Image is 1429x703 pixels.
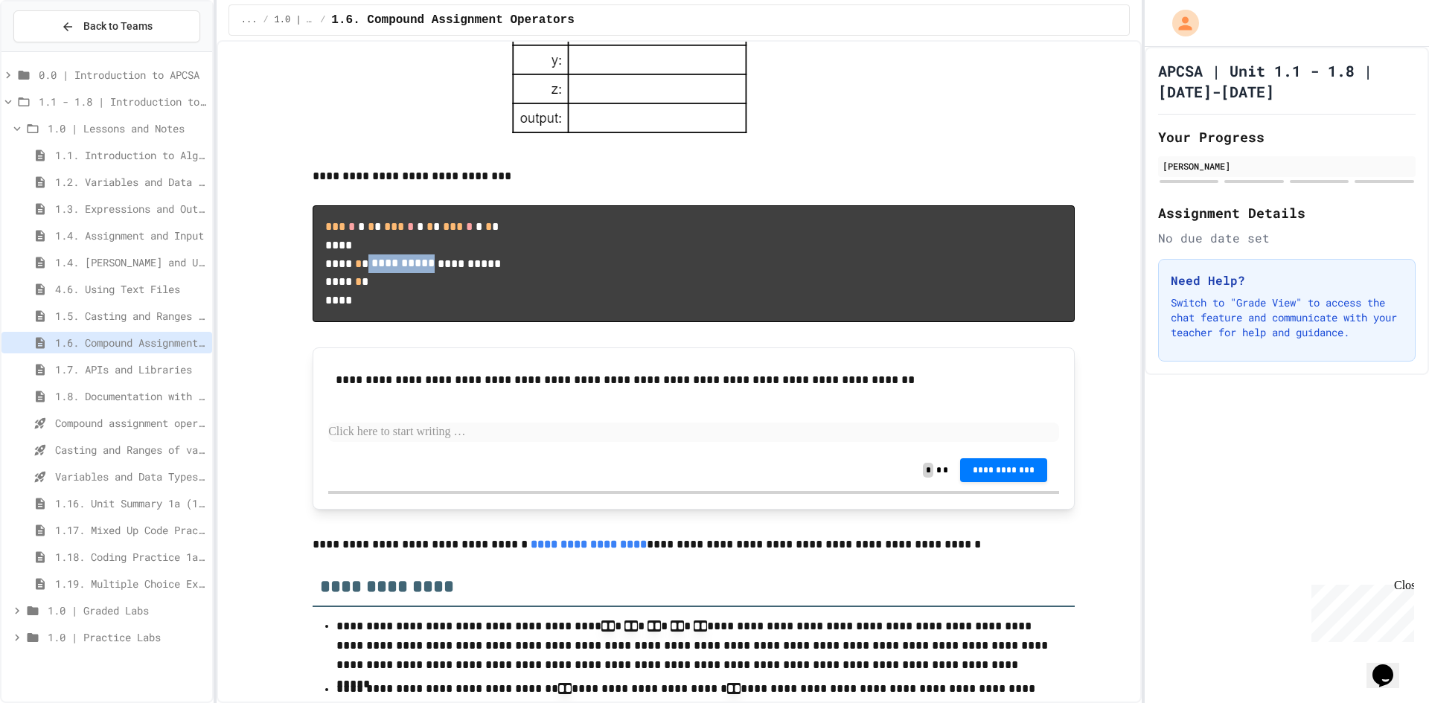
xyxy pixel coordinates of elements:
[55,174,206,190] span: 1.2. Variables and Data Types
[48,629,206,645] span: 1.0 | Practice Labs
[1157,6,1203,40] div: My Account
[55,147,206,163] span: 1.1. Introduction to Algorithms, Programming, and Compilers
[1158,229,1416,247] div: No due date set
[1366,643,1414,688] iframe: chat widget
[55,415,206,431] span: Compound assignment operators - Quiz
[320,14,325,26] span: /
[13,10,200,42] button: Back to Teams
[55,362,206,377] span: 1.7. APIs and Libraries
[55,335,206,350] span: 1.6. Compound Assignment Operators
[1163,159,1411,173] div: [PERSON_NAME]
[55,576,206,591] span: 1.19. Multiple Choice Exercises for Unit 1a (1.1-1.6)
[48,121,206,136] span: 1.0 | Lessons and Notes
[263,14,268,26] span: /
[55,549,206,565] span: 1.18. Coding Practice 1a (1.1-1.6)
[55,254,206,270] span: 1.4. [PERSON_NAME] and User Input
[1158,202,1416,223] h2: Assignment Details
[39,67,206,83] span: 0.0 | Introduction to APCSA
[55,469,206,484] span: Variables and Data Types - Quiz
[55,388,206,404] span: 1.8. Documentation with Comments and Preconditions
[1171,272,1403,289] h3: Need Help?
[39,94,206,109] span: 1.1 - 1.8 | Introduction to Java
[83,19,153,34] span: Back to Teams
[55,201,206,216] span: 1.3. Expressions and Output [New]
[55,228,206,243] span: 1.4. Assignment and Input
[55,495,206,511] span: 1.16. Unit Summary 1a (1.1-1.6)
[55,281,206,297] span: 4.6. Using Text Files
[1158,126,1416,147] h2: Your Progress
[55,522,206,538] span: 1.17. Mixed Up Code Practice 1.1-1.6
[1158,60,1416,102] h1: APCSA | Unit 1.1 - 1.8 | [DATE]-[DATE]
[1171,295,1403,340] p: Switch to "Grade View" to access the chat feature and communicate with your teacher for help and ...
[6,6,103,94] div: Chat with us now!Close
[1305,579,1414,642] iframe: chat widget
[55,442,206,458] span: Casting and Ranges of variables - Quiz
[275,14,315,26] span: 1.0 | Lessons and Notes
[241,14,258,26] span: ...
[55,308,206,324] span: 1.5. Casting and Ranges of Values
[331,11,574,29] span: 1.6. Compound Assignment Operators
[48,603,206,618] span: 1.0 | Graded Labs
